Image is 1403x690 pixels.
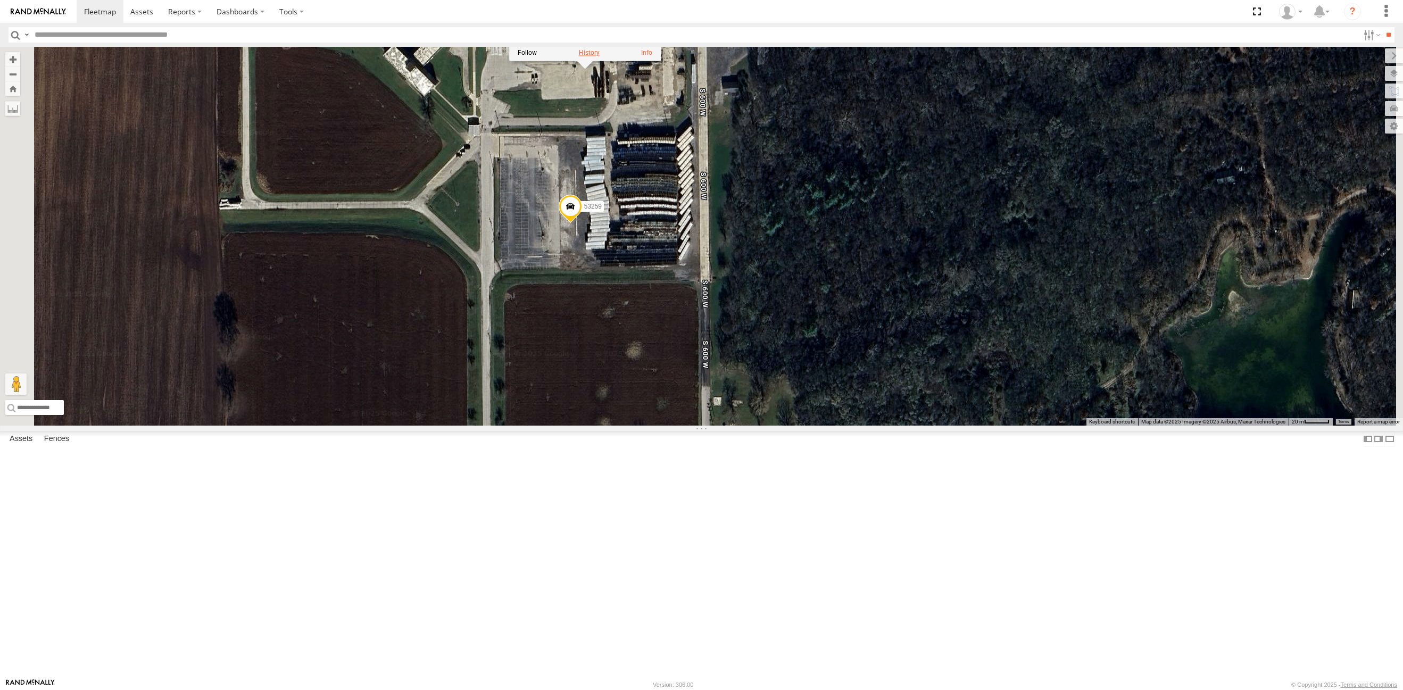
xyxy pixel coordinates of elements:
[1357,419,1400,425] a: Report a map error
[518,49,537,57] label: Realtime tracking of Asset
[653,681,693,688] div: Version: 306.00
[1338,420,1349,424] a: Terms
[641,49,652,57] a: View Asset Details
[5,101,20,116] label: Measure
[5,52,20,66] button: Zoom in
[584,203,601,210] span: 53259
[1141,419,1285,425] span: Map data ©2025 Imagery ©2025 Airbus, Maxar Technologies
[1292,419,1304,425] span: 20 m
[1363,431,1373,446] label: Dock Summary Table to the Left
[1359,27,1382,43] label: Search Filter Options
[1384,431,1395,446] label: Hide Summary Table
[11,8,66,15] img: rand-logo.svg
[1289,418,1333,426] button: Map Scale: 20 m per 44 pixels
[5,66,20,81] button: Zoom out
[5,373,27,395] button: Drag Pegman onto the map to open Street View
[1341,681,1397,688] a: Terms and Conditions
[4,431,38,446] label: Assets
[6,679,55,690] a: Visit our Website
[578,49,599,57] label: View Asset History
[1344,3,1361,20] i: ?
[1373,431,1384,446] label: Dock Summary Table to the Right
[1291,681,1397,688] div: © Copyright 2025 -
[5,81,20,96] button: Zoom Home
[39,431,74,446] label: Fences
[22,27,31,43] label: Search Query
[1089,418,1135,426] button: Keyboard shortcuts
[1275,4,1306,20] div: Miky Transport
[1385,119,1403,134] label: Map Settings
